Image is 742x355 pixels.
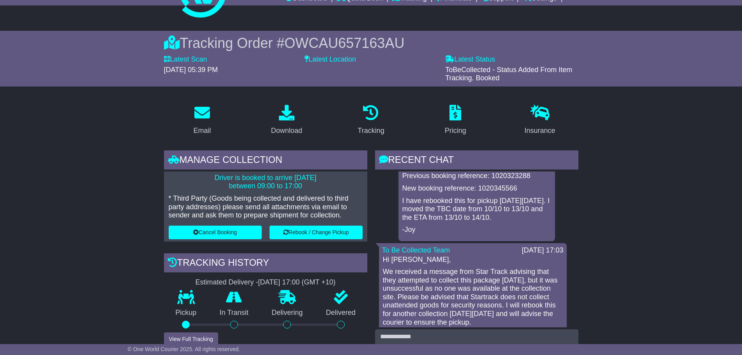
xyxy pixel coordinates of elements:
[169,174,363,191] p: Driver is booked to arrive [DATE] between 09:00 to 17:00
[260,309,315,317] p: Delivering
[164,253,367,274] div: Tracking history
[352,102,389,139] a: Tracking
[375,150,578,171] div: RECENT CHAT
[266,102,307,139] a: Download
[164,35,578,51] div: Tracking Order #
[270,226,363,239] button: Rebook / Change Pickup
[445,55,495,64] label: Latest Status
[445,66,572,82] span: ToBeCollected - Status Added From Item Tracking. Booked
[164,150,367,171] div: Manage collection
[440,102,471,139] a: Pricing
[271,125,302,136] div: Download
[305,55,356,64] label: Latest Location
[169,226,262,239] button: Cancel Booking
[164,55,207,64] label: Latest Scan
[520,102,560,139] a: Insurance
[383,256,563,264] p: Hi [PERSON_NAME],
[314,309,367,317] p: Delivered
[193,125,211,136] div: Email
[284,35,404,51] span: OWCAU657163AU
[164,309,208,317] p: Pickup
[402,197,551,222] p: I have rebooked this for pickup [DATE][DATE]. I moved the TBC date from 10/10 to 13/10 and the ET...
[402,172,551,180] p: Previous booking reference: 1020323288
[164,278,367,287] div: Estimated Delivery -
[164,332,218,346] button: View Full Tracking
[188,102,216,139] a: Email
[358,125,384,136] div: Tracking
[525,125,555,136] div: Insurance
[208,309,260,317] p: In Transit
[402,184,551,193] p: New booking reference: 1020345566
[164,66,218,74] span: [DATE] 05:39 PM
[445,125,466,136] div: Pricing
[383,268,563,327] p: We received a message from Star Track advising that they attempted to collect this package [DATE]...
[382,246,450,254] a: To Be Collected Team
[522,246,564,255] div: [DATE] 17:03
[258,278,336,287] div: [DATE] 17:00 (GMT +10)
[402,226,551,234] p: -Joy
[169,194,363,220] p: * Third Party (Goods being collected and delivered to third party addresses) please send all atta...
[128,346,240,352] span: © One World Courier 2025. All rights reserved.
